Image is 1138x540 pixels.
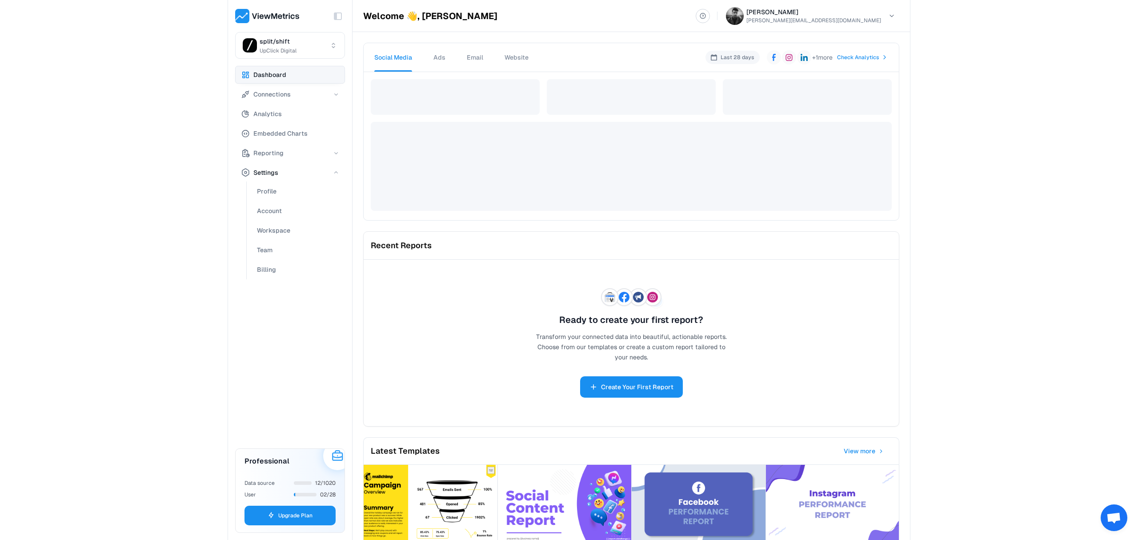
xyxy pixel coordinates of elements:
[251,222,345,239] button: Workspace
[1101,504,1127,531] div: Open chat
[433,53,445,62] span: Ads
[257,264,276,275] span: Billing
[812,53,833,62] span: + 1 more
[235,144,345,162] button: Reporting
[253,109,282,119] span: Analytics
[257,206,282,216] span: Account
[320,491,336,499] span: 02/28
[243,38,257,52] img: split/shift
[251,261,345,278] button: Billing
[726,7,744,25] img: Jeff Mankini
[235,105,345,123] button: Analytics
[253,167,278,178] span: Settings
[235,125,345,142] button: Embedded Charts
[253,89,291,100] span: Connections
[746,8,881,16] h6: [PERSON_NAME]
[251,241,345,259] button: Team
[260,36,290,47] span: split/shift
[257,225,290,236] span: Workspace
[251,202,345,220] button: Account
[721,53,754,61] p: Last 28 days
[837,53,879,61] span: Check Analytics
[467,53,483,62] span: Email
[580,376,683,398] button: Create Your First Report
[371,239,432,252] h2: Recent Reports
[257,186,276,197] span: Profile
[244,506,336,525] button: Upgrade Plan
[844,447,875,455] span: View more
[371,444,440,458] h2: Latest Templates
[363,11,497,21] h1: Welcome 👋, [PERSON_NAME]
[251,182,345,200] button: Profile
[235,85,345,103] button: Connections
[253,69,286,80] span: Dashboard
[253,128,308,139] span: Embedded Charts
[244,480,275,487] span: Data source
[374,53,412,61] span: Social Media
[244,456,289,467] h3: Professional
[633,292,644,302] img: Facebook Ads
[559,313,703,326] h3: Ready to create your first report?
[746,16,881,24] p: [PERSON_NAME][EMAIL_ADDRESS][DOMAIN_NAME]
[505,53,529,61] span: Website
[257,245,272,255] span: Team
[836,441,892,461] button: View more
[235,9,300,23] img: ViewMetrics's logo with text
[605,292,615,302] img: Google Search Console
[253,148,284,158] span: Reporting
[244,491,256,498] span: User
[235,66,345,84] button: Dashboard
[260,47,297,55] span: UpClick Digital
[315,479,336,487] span: 12/1020
[619,292,629,302] img: Facebook
[235,164,345,181] button: Settings
[647,292,658,302] img: Instagram
[837,52,888,63] a: Check Analytics
[532,332,731,362] p: Transform your connected data into beautiful, actionable reports. Choose from our templates or cr...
